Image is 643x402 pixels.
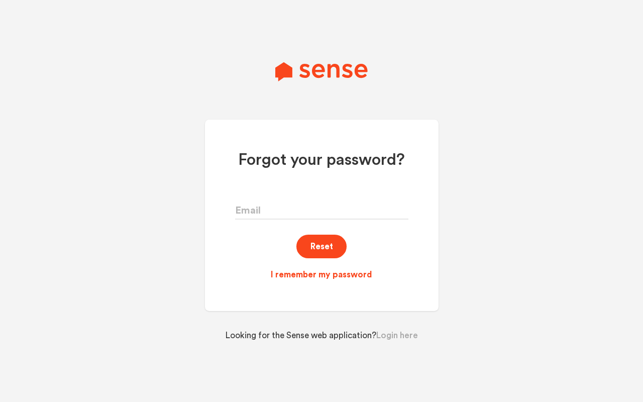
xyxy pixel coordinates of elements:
[235,269,408,281] a: I remember my password
[235,150,408,170] h1: Forgot your password?
[275,62,367,81] img: Sense Logo
[202,321,441,342] div: Looking for the Sense web application?
[376,331,418,340] a: Login here
[296,235,347,258] button: Reset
